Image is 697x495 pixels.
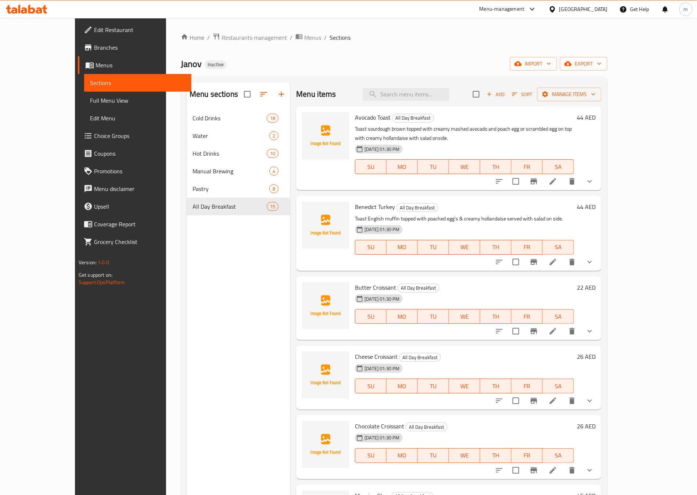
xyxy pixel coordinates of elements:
[94,202,186,211] span: Upsell
[355,240,387,255] button: SU
[362,365,402,372] span: [DATE] 01:30 PM
[449,379,480,393] button: WE
[537,88,601,101] button: Manage items
[480,448,511,463] button: TH
[421,242,446,252] span: TU
[511,159,543,174] button: FR
[585,327,594,336] svg: Show Choices
[508,463,524,478] span: Select to update
[546,242,571,252] span: SA
[187,127,290,145] div: Water2
[355,214,574,223] p: Toast English muffin topped with poached egg's & creamy hollandaise served with salad on side.
[90,78,186,87] span: Sections
[398,284,439,293] div: All Day Breakfast
[449,240,480,255] button: WE
[270,132,278,139] span: 2
[508,393,524,409] span: Select to update
[84,74,191,92] a: Sections
[96,61,186,70] span: Menus
[543,159,574,174] button: SA
[525,392,543,410] button: Branch-specific-item
[525,253,543,271] button: Branch-specific-item
[190,89,238,100] h2: Menu sections
[452,242,477,252] span: WE
[387,448,418,463] button: MO
[267,203,278,210] span: 15
[355,112,391,123] span: Avocado Toast
[302,351,349,399] img: Cheese Croissant
[577,202,596,212] h6: 44 AED
[581,322,599,340] button: show more
[546,162,571,172] span: SA
[78,21,191,39] a: Edit Restaurant
[181,33,607,42] nav: breadcrumb
[546,381,571,392] span: SA
[84,92,191,109] a: Full Menu View
[187,145,290,162] div: Hot Drinks10
[187,106,290,218] nav: Menu sections
[79,270,112,280] span: Get support on:
[267,149,279,158] div: items
[273,85,290,103] button: Add section
[480,240,511,255] button: TH
[508,254,524,270] span: Select to update
[267,150,278,157] span: 10
[358,450,384,461] span: SU
[387,309,418,324] button: MO
[449,309,480,324] button: WE
[355,421,404,432] span: Chocolate Croissant
[387,159,418,174] button: MO
[577,282,596,293] h6: 22 AED
[302,421,349,468] img: Chocolate Croissant
[207,33,210,42] li: /
[78,198,191,215] a: Upsell
[452,162,477,172] span: WE
[355,124,574,143] p: Toast sourdough brown topped with creamy mashed avocado and poach egg or scrambled egg on top wit...
[479,5,525,14] div: Menu-management
[205,61,227,68] span: Inactive
[362,296,402,303] span: [DATE] 01:30 PM
[269,184,279,193] div: items
[510,57,557,71] button: import
[389,381,415,392] span: MO
[491,322,508,340] button: sort-choices
[362,226,402,233] span: [DATE] 01:30 PM
[543,240,574,255] button: SA
[449,448,480,463] button: WE
[304,33,321,42] span: Menus
[511,240,543,255] button: FR
[486,90,506,99] span: Add
[355,201,395,212] span: Benedict Turkey
[421,381,446,392] span: TU
[581,173,599,190] button: show more
[387,240,418,255] button: MO
[187,180,290,198] div: Pastry8
[507,89,537,100] span: Sort items
[525,322,543,340] button: Branch-specific-item
[355,351,398,362] span: Cheese Croissant
[483,162,509,172] span: TH
[525,462,543,479] button: Branch-specific-item
[549,396,557,405] a: Edit menu item
[94,220,186,229] span: Coverage Report
[559,5,608,13] div: [GEOGRAPHIC_DATA]
[267,114,279,123] div: items
[363,88,449,101] input: search
[480,309,511,324] button: TH
[563,462,581,479] button: delete
[452,311,477,322] span: WE
[484,89,507,100] button: Add
[362,146,402,153] span: [DATE] 01:30 PM
[392,114,434,123] div: All Day Breakfast
[187,162,290,180] div: Manual Brewing4
[563,173,581,190] button: delete
[511,309,543,324] button: FR
[355,159,387,174] button: SU
[563,253,581,271] button: delete
[94,237,186,246] span: Grocery Checklist
[398,284,439,292] span: All Day Breakfast
[79,258,97,267] span: Version:
[392,114,434,122] span: All Day Breakfast
[94,184,186,193] span: Menu disclaimer
[255,85,273,103] span: Sort sections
